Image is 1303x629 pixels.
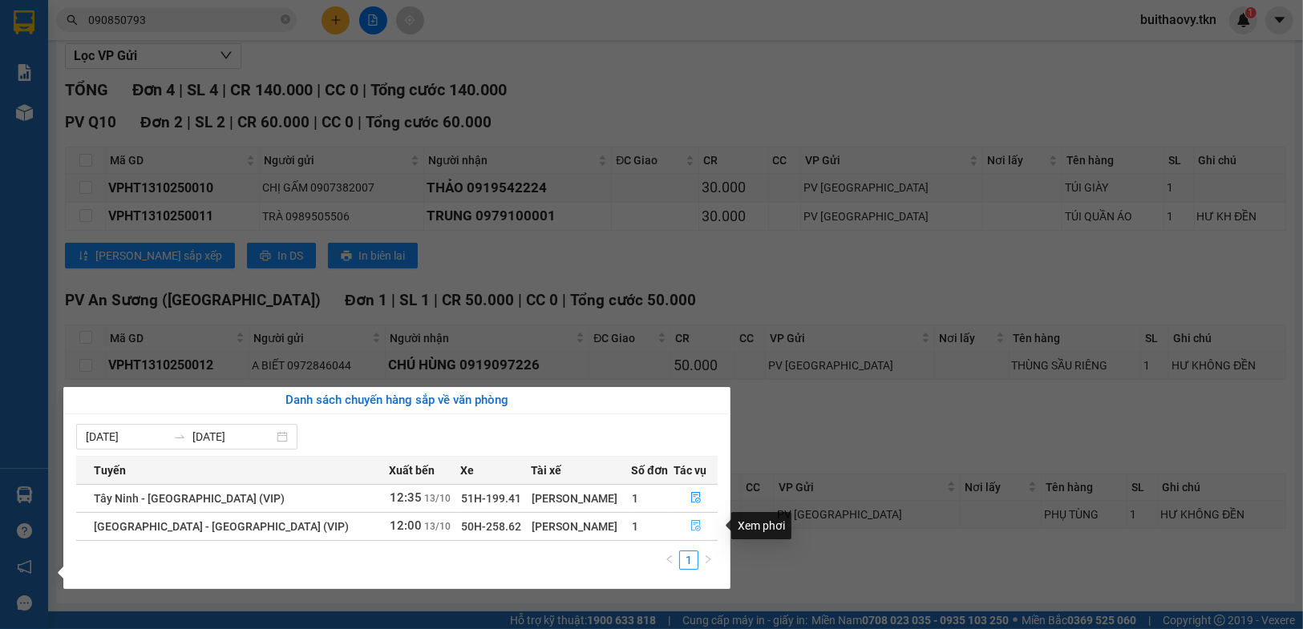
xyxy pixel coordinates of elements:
input: Từ ngày [86,428,167,446]
div: [PERSON_NAME] [532,518,630,535]
span: [GEOGRAPHIC_DATA] - [GEOGRAPHIC_DATA] (VIP) [94,520,349,533]
span: Xuất bến [389,462,435,479]
span: 51H-199.41 [461,492,521,505]
li: Next Page [698,550,718,570]
span: Số đơn [631,462,668,479]
li: 1 [679,550,698,570]
span: Tuyến [94,462,126,479]
span: right [703,554,713,564]
img: logo.jpg [20,20,100,100]
span: 1 [632,520,638,533]
div: [PERSON_NAME] [532,490,630,507]
a: 1 [680,551,698,569]
span: file-done [690,492,702,505]
span: 12:35 [390,490,422,505]
div: Xem phơi [731,512,791,539]
li: Previous Page [660,550,679,570]
span: file-done [690,520,702,533]
span: 50H-258.62 [461,520,521,533]
input: Đến ngày [192,428,273,446]
span: 13/10 [424,521,451,532]
button: file-done [674,514,717,539]
li: [STREET_ADDRESS][PERSON_NAME]. [GEOGRAPHIC_DATA], Tỉnh [GEOGRAPHIC_DATA] [150,39,670,59]
span: 12:00 [390,518,422,533]
b: GỬI : PV Trảng Bàng [20,116,220,143]
span: 13/10 [424,493,451,504]
span: to [173,430,186,443]
li: Hotline: 1900 8153 [150,59,670,79]
span: Tác vụ [674,462,706,479]
div: Danh sách chuyến hàng sắp về văn phòng [76,391,718,410]
button: file-done [674,486,717,511]
button: left [660,550,679,570]
span: Tây Ninh - [GEOGRAPHIC_DATA] (VIP) [94,492,285,505]
span: 1 [632,492,638,505]
span: left [665,554,674,564]
span: swap-right [173,430,186,443]
span: Xe [460,462,474,479]
span: Tài xế [531,462,561,479]
button: right [698,550,718,570]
